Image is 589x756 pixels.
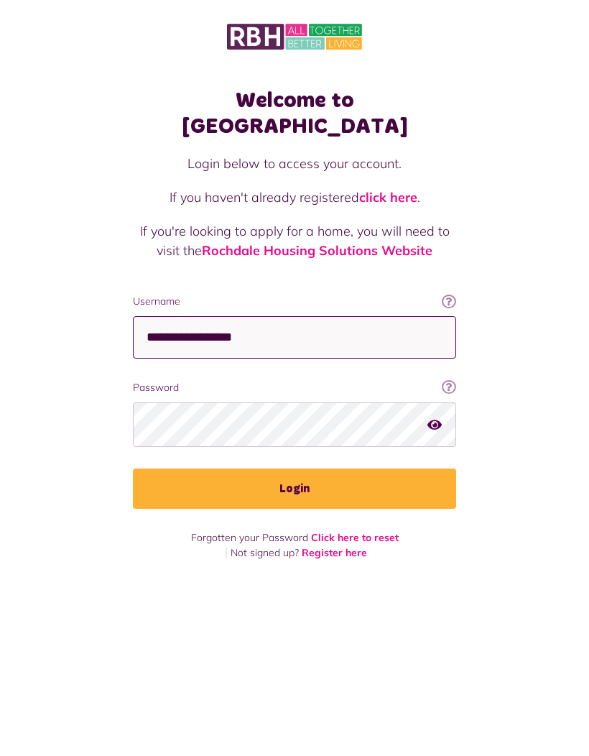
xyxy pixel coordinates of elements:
a: Register here [302,546,367,559]
h1: Welcome to [GEOGRAPHIC_DATA] [133,88,456,139]
p: Login below to access your account. [133,154,456,173]
p: If you haven't already registered . [133,188,456,207]
a: click here [359,189,417,206]
img: MyRBH [227,22,362,52]
label: Username [133,294,456,309]
a: Click here to reset [311,531,399,544]
button: Login [133,469,456,509]
span: Forgotten your Password [191,531,308,544]
label: Password [133,380,456,395]
a: Rochdale Housing Solutions Website [202,242,432,259]
span: Not signed up? [231,546,299,559]
p: If you're looking to apply for a home, you will need to visit the [133,221,456,260]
